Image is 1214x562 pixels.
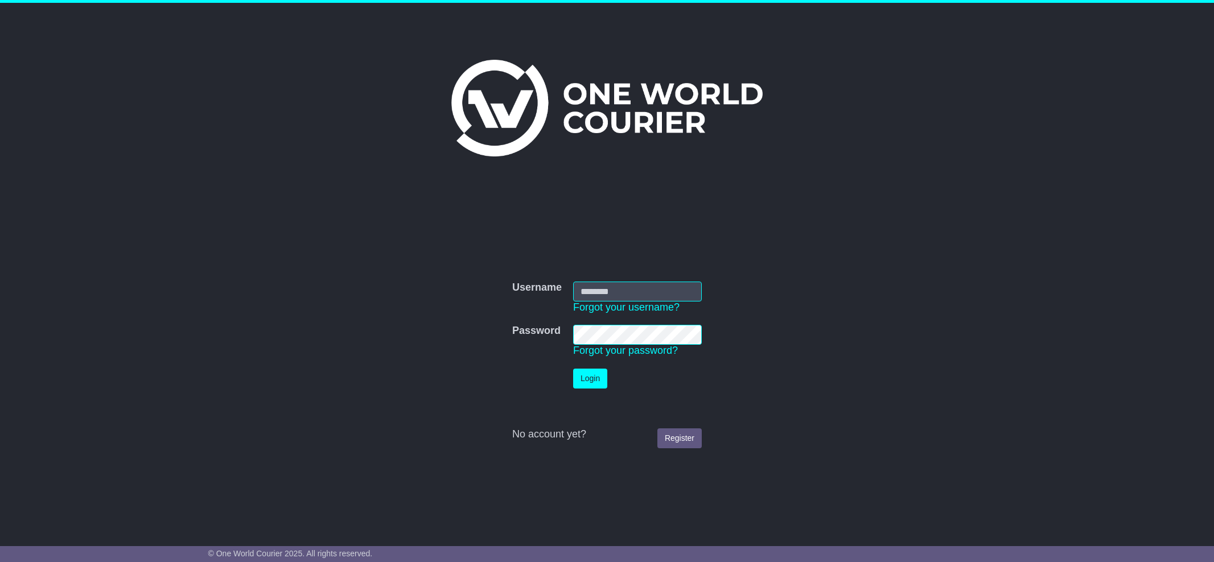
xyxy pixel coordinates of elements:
[451,60,762,156] img: One World
[512,282,562,294] label: Username
[573,369,607,389] button: Login
[573,345,678,356] a: Forgot your password?
[657,428,702,448] a: Register
[512,428,702,441] div: No account yet?
[512,325,561,337] label: Password
[573,301,680,313] a: Forgot your username?
[208,549,373,558] span: © One World Courier 2025. All rights reserved.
